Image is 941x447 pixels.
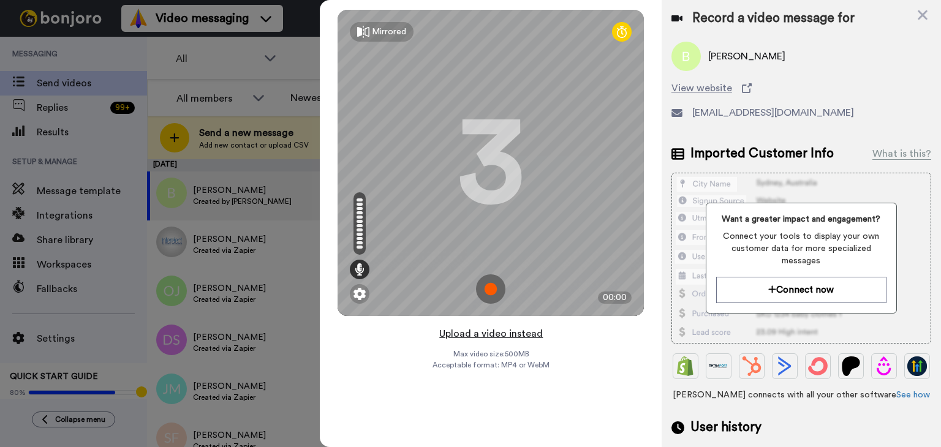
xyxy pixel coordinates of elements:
[690,145,834,163] span: Imported Customer Info
[671,389,931,401] span: [PERSON_NAME] connects with all your other software
[436,326,546,342] button: Upload a video instead
[433,360,550,370] span: Acceptable format: MP4 or WebM
[353,288,366,300] img: ic_gear.svg
[716,277,886,303] button: Connect now
[742,356,761,376] img: Hubspot
[692,105,854,120] span: [EMAIL_ADDRESS][DOMAIN_NAME]
[716,230,886,267] span: Connect your tools to display your own customer data for more specialized messages
[598,291,632,304] div: 00:00
[716,213,886,225] span: Want a greater impact and engagement?
[476,274,505,304] img: ic_record_start.svg
[874,356,894,376] img: Drip
[907,356,927,376] img: GoHighLevel
[457,117,524,209] div: 3
[808,356,828,376] img: ConvertKit
[671,81,732,96] span: View website
[453,349,529,359] span: Max video size: 500 MB
[775,356,795,376] img: ActiveCampaign
[671,81,931,96] a: View website
[841,356,861,376] img: Patreon
[872,146,931,161] div: What is this?
[896,391,930,399] a: See how
[676,356,695,376] img: Shopify
[709,356,728,376] img: Ontraport
[690,418,761,437] span: User history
